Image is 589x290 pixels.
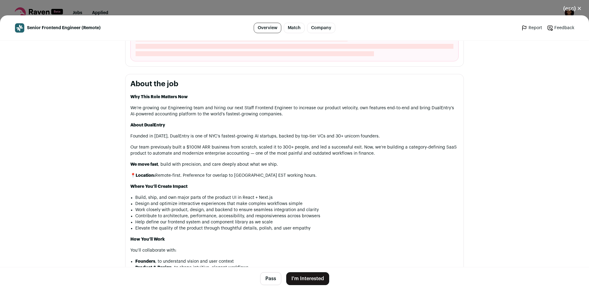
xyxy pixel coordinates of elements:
[130,79,459,89] h2: About the job
[130,24,459,61] div: Loading suggestions
[521,25,542,31] a: Report
[130,172,459,179] p: 📍 Remote-first. Preference for overlap to [GEOGRAPHIC_DATA] EST working hours.
[260,272,281,285] button: Pass
[130,237,165,242] strong: How You’ll Work
[307,23,335,33] a: Company
[135,258,459,265] li: , to understand vision and user context
[556,2,589,15] button: Close modal
[130,184,187,189] strong: Where You’ll Create Impact
[135,265,459,271] li: , to shape intuitive, elegant workflows
[130,162,158,167] strong: We move fast
[136,173,155,178] strong: Location:
[284,23,305,33] a: Match
[27,25,101,31] span: Senior Frontend Engineer (Remote)
[130,161,459,168] p: , build with precision, and care deeply about what we ship.
[254,23,281,33] a: Overview
[130,144,459,157] p: Our team previously built a $100M ARR business from scratch, scaled it to 300+ people, and led a ...
[135,265,172,270] strong: Product & Design
[135,207,459,213] li: Work closely with product, design, and backend to ensure seamless integration and clarity
[135,259,155,264] strong: Founders
[130,247,459,253] p: You’ll collaborate with:
[286,272,329,285] button: I'm Interested
[135,219,459,225] li: Help define our frontend system and component library as we scale
[130,95,188,99] strong: Why This Role Matters Now
[135,195,459,201] li: Build, ship, and own major parts of the product UI in React + Next.js
[130,105,459,117] p: We’re growing our Engineering team and hiring our next Staff Frontend Engineer to increase our pr...
[15,23,24,33] img: cfda4fbc3b5602cd1f7f14fe559fc154d97e10feefbff850b12616ea924271c7.jpg
[130,123,165,127] strong: About DualEntry
[135,213,459,219] li: Contribute to architecture, performance, accessibility, and responsiveness across browsers
[547,25,574,31] a: Feedback
[130,133,459,139] p: Founded in [DATE], DualEntry is one of NYC’s fastest-growing AI startups, backed by top-tier VCs ...
[135,201,459,207] li: Design and optimize interactive experiences that make complex workflows simple
[135,225,459,231] li: Elevate the quality of the product through thoughtful details, polish, and user empathy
